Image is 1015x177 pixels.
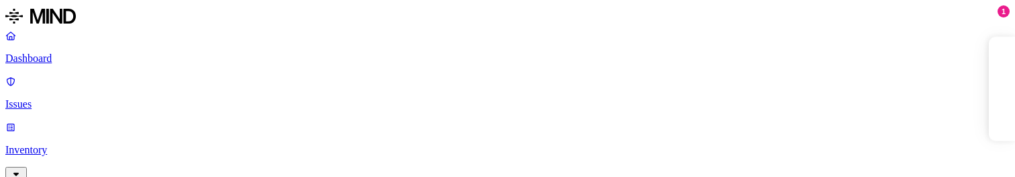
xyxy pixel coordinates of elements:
[5,30,1010,65] a: Dashboard
[998,5,1010,17] div: 1
[5,52,1010,65] p: Dashboard
[5,5,76,27] img: MIND
[5,75,1010,110] a: Issues
[5,5,1010,30] a: MIND
[5,144,1010,156] p: Inventory
[5,98,1010,110] p: Issues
